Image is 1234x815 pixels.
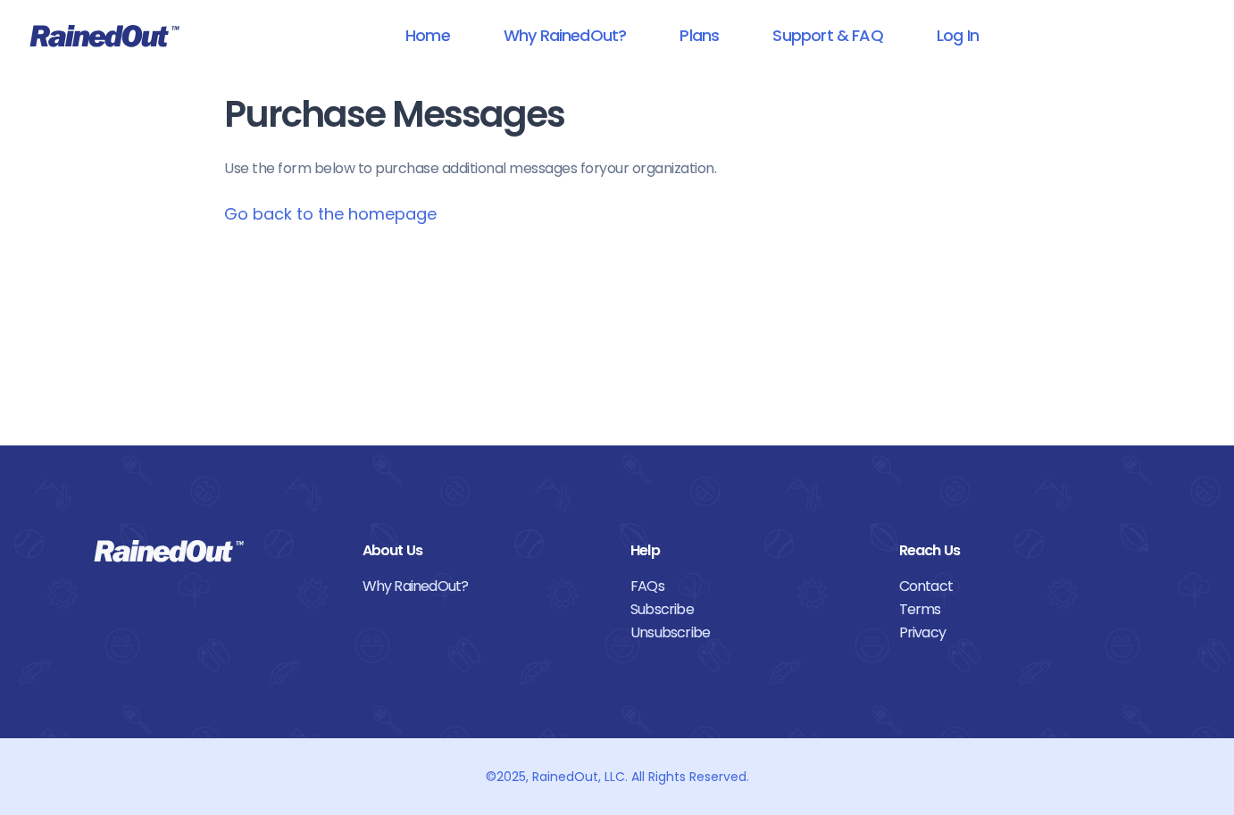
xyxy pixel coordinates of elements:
a: Support & FAQ [749,15,905,55]
div: Help [630,539,872,562]
a: Privacy [899,621,1141,645]
a: Go back to the homepage [224,203,437,225]
a: Why RainedOut? [480,15,650,55]
a: Subscribe [630,598,872,621]
a: Contact [899,575,1141,598]
a: FAQs [630,575,872,598]
a: Terms [899,598,1141,621]
div: Reach Us [899,539,1141,562]
a: Log In [913,15,1002,55]
a: Unsubscribe [630,621,872,645]
a: Why RainedOut? [363,575,604,598]
div: About Us [363,539,604,562]
h1: Purchase Messages [224,95,1010,135]
p: Use the form below to purchase additional messages for your organization . [224,158,1010,179]
a: Home [382,15,473,55]
a: Plans [656,15,742,55]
